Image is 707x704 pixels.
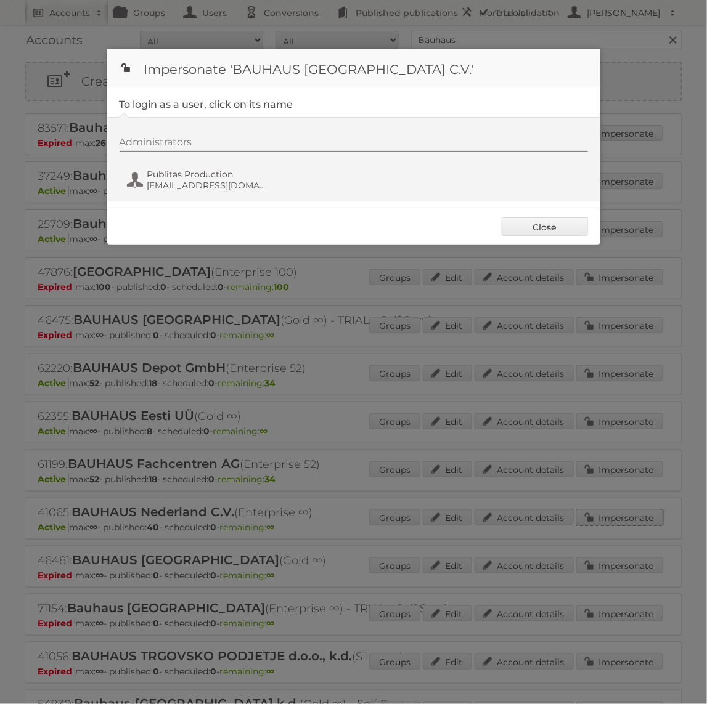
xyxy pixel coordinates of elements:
[126,168,271,192] button: Publitas Production [EMAIL_ADDRESS][DOMAIN_NAME]
[120,136,588,152] div: Administrators
[120,99,293,110] legend: To login as a user, click on its name
[147,180,267,191] span: [EMAIL_ADDRESS][DOMAIN_NAME]
[502,217,588,236] a: Close
[107,49,600,86] h1: Impersonate 'BAUHAUS [GEOGRAPHIC_DATA] C.V.'
[147,169,267,180] span: Publitas Production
